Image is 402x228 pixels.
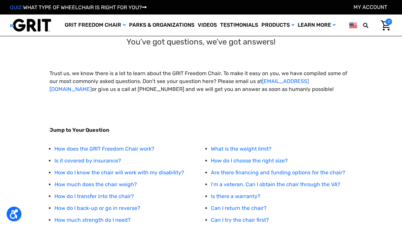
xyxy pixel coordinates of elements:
a: Cart with 0 items [376,18,392,32]
img: us.png [349,21,357,29]
a: What is the weight limit? [211,146,272,152]
a: [EMAIL_ADDRESS][DOMAIN_NAME] [50,78,309,92]
a: How do I know the chair will work with my disability? [54,169,184,176]
a: Parks & Organizations [127,14,196,36]
a: How do I transfer into the chair? [54,193,134,199]
a: Videos [196,14,218,36]
iframe: Tidio Chat [312,185,399,216]
a: Account [353,4,387,10]
a: Products [260,14,296,36]
a: QUIZ:WHAT TYPE OF WHEELCHAIR IS RIGHT FOR YOU? [10,4,147,11]
p: Trust us, we know there is a lot to learn about the GRIT Freedom Chair. To make it easy on you, w... [50,70,352,93]
a: How do I choose the right size? [211,157,288,164]
a: Can I try the chair first? [211,217,269,223]
a: GRIT Freedom Chair [63,14,127,36]
strong: Jump to Your Question [50,127,109,133]
a: Are there financing and funding options for the chair? [211,169,345,176]
img: GRIT All-Terrain Wheelchair and Mobility Equipment [10,18,51,32]
a: How much strength do I need? [54,217,131,223]
a: Can I return the chair? [211,205,267,211]
a: Learn More [296,14,337,36]
span: QUIZ: [10,4,23,11]
p: You’ve got questions, we’ve got answers! [126,36,276,48]
a: I’m a veteran. Can I obtain the chair through the VA? [211,181,340,187]
img: Cart [381,20,390,31]
a: Is it covered by insurance? [54,157,121,164]
span: 0 [385,18,392,25]
a: How do I back-up or go in reverse? [54,205,140,211]
a: Testimonials [218,14,260,36]
input: Search [366,18,376,32]
a: How much does the chair weigh? [54,181,137,187]
a: Is there a warranty? [211,193,260,199]
a: How does the GRIT Freedom Chair work? [54,146,154,152]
